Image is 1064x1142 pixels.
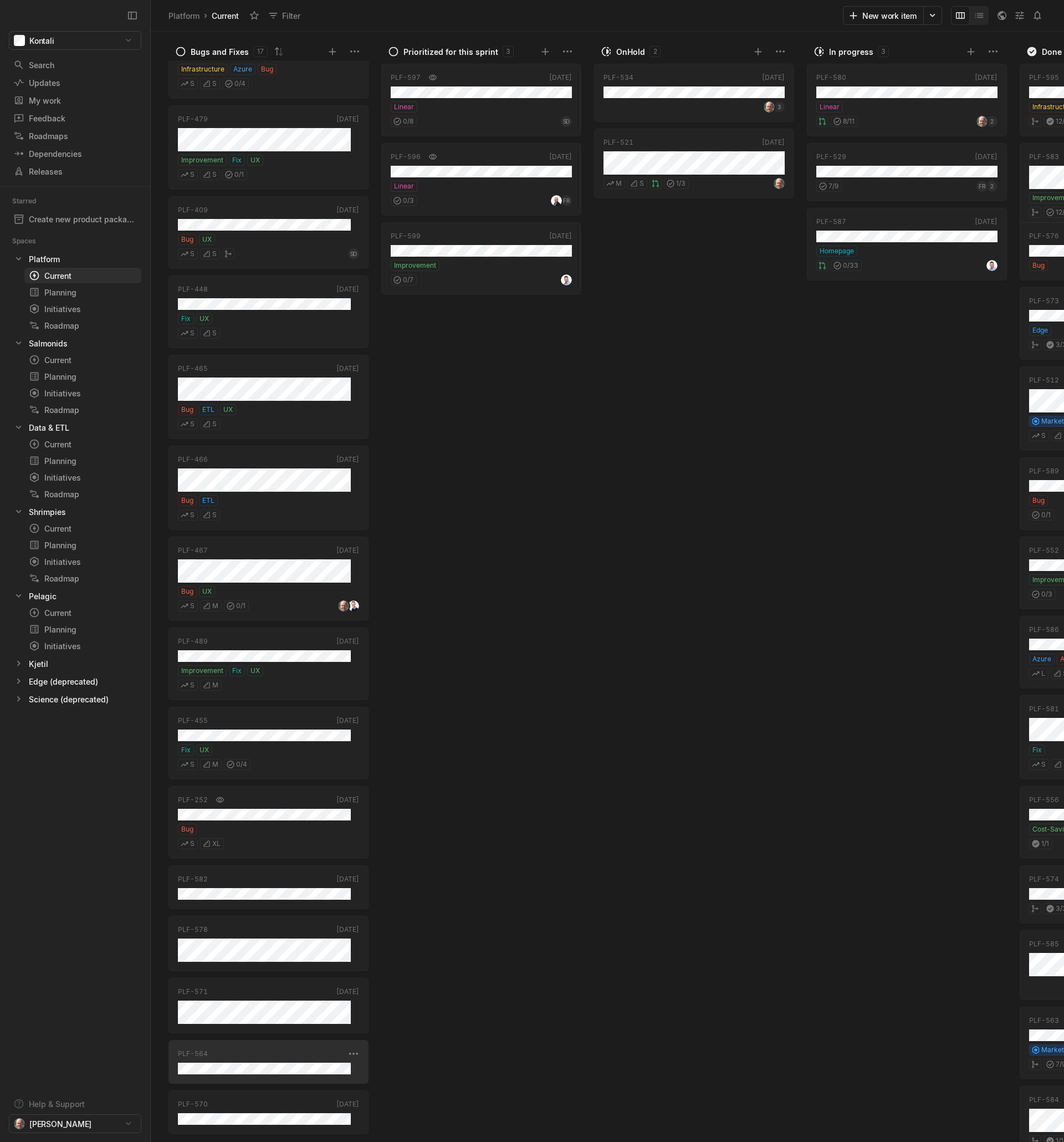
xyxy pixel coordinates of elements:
span: UX [202,587,212,597]
div: Bugs and Fixes [191,46,249,58]
div: PLF-556 [1029,795,1059,805]
div: PLF-574 [1029,874,1059,884]
span: UX [199,314,209,324]
div: Data & ETL [29,422,69,434]
a: PLF-465[DATE]BugETLUXSS [168,355,369,439]
div: Kjetil [29,658,48,670]
span: XL [212,839,221,849]
div: [DATE] [336,364,359,374]
span: Improvement [181,666,223,676]
div: Current [29,523,137,534]
div: PLF-465 [178,364,208,374]
div: Initiatives [29,640,137,652]
div: Platform [29,253,60,265]
span: 2 [990,116,994,127]
button: Kontali [9,31,141,50]
a: Roadmap [24,570,141,586]
div: PLF-580 [816,73,846,83]
div: [DATE] [762,137,785,147]
div: PLF-479[DATE]ImprovementFixUXSS0/1 [168,102,369,193]
div: [DATE] [336,636,359,646]
div: PLF-587[DATE]Homepage0/33 [807,205,1007,284]
div: Edge (deprecated) [29,676,98,687]
a: Current [24,268,141,283]
span: UX [202,234,212,244]
div: PLF-576 [1029,231,1059,241]
span: 0 / 3 [403,196,414,206]
div: Current [29,354,137,366]
a: PLF-252[DATE]BugSXL [168,786,369,859]
a: PLF-599[DATE]Improvement0/7 [381,222,581,295]
a: Initiatives [24,385,141,401]
a: PLF-570[DATE] [168,1090,369,1134]
div: PLF-570[DATE] [168,1087,369,1138]
div: PLF-455 [178,716,208,726]
div: PLF-581 [1029,704,1059,714]
div: PLF-595 [1029,73,1059,83]
span: UX [223,405,233,415]
a: Create new product package: "Edge Shrimp/Vannamei -Trade & Harvest" [9,211,141,227]
img: profile.jpeg [764,101,775,113]
span: S [190,79,195,89]
div: PLF-467 [178,545,208,555]
span: Bug [181,405,193,415]
div: PLF-589 [1029,466,1059,476]
a: Shrimpies [9,504,141,519]
div: PLF-564 [178,1049,208,1059]
div: Roadmaps [13,130,137,142]
div: PLF-489[DATE]ImprovementFixUXSM [168,624,369,703]
a: Updates [9,74,141,91]
a: Platform [9,251,141,267]
img: profilbilde_kontali.png [561,274,572,285]
div: PLF-571 [178,987,208,997]
div: PLF-585 [1029,939,1059,949]
button: Change to mode list_view [970,6,989,25]
span: M [212,759,218,769]
button: Change to mode board_view [951,6,970,25]
a: Current [24,521,141,536]
div: PLF-521 [603,137,633,147]
span: S [190,249,195,259]
span: L [1041,669,1045,679]
a: Planning [24,284,141,300]
span: Improvement [394,261,436,271]
a: PLF-489[DATE]ImprovementFixUXSM [168,628,369,700]
span: ETL [202,496,214,506]
span: Edge [1032,325,1048,335]
img: DSC_1296.JPG [551,195,562,206]
span: Fix [232,155,242,165]
div: PLF-582 [178,874,208,884]
div: PLF-597[DATE]Linear0/8SD [381,60,581,140]
span: M [212,680,218,690]
div: grid [381,60,586,1142]
div: Current [209,8,241,23]
div: [DATE] [336,795,359,805]
div: Edge (deprecated) [9,674,141,689]
div: PLF-467[DATE]BugUXSM0/1 [168,533,369,624]
span: S [212,328,217,338]
div: Pelagic [9,588,141,604]
div: Science (deprecated) [29,694,109,705]
div: PLF-563 [1029,1016,1059,1026]
div: Platform [168,10,199,22]
div: [DATE] [336,987,359,997]
a: PLF-597[DATE]Linear0/8SD [381,64,581,136]
span: Homepage [820,246,854,256]
div: [DATE] [336,284,359,294]
div: [DATE] [336,205,359,215]
span: FR [979,181,985,192]
div: PLF-571[DATE] [168,975,369,1037]
div: Science (deprecated) [9,691,141,707]
span: Bug [1032,496,1045,506]
div: PLF-409[DATE]BugUXSSSD [168,193,369,272]
span: S [190,170,195,180]
a: Roadmap [24,486,141,502]
div: PLF-466[DATE]BugETLSS [168,442,369,533]
img: profile.jpeg [976,116,988,127]
a: Salmonids [9,335,141,351]
div: Initiatives [29,556,137,568]
div: Releases [13,166,137,177]
div: Planning [29,539,137,551]
span: SD [350,248,357,259]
